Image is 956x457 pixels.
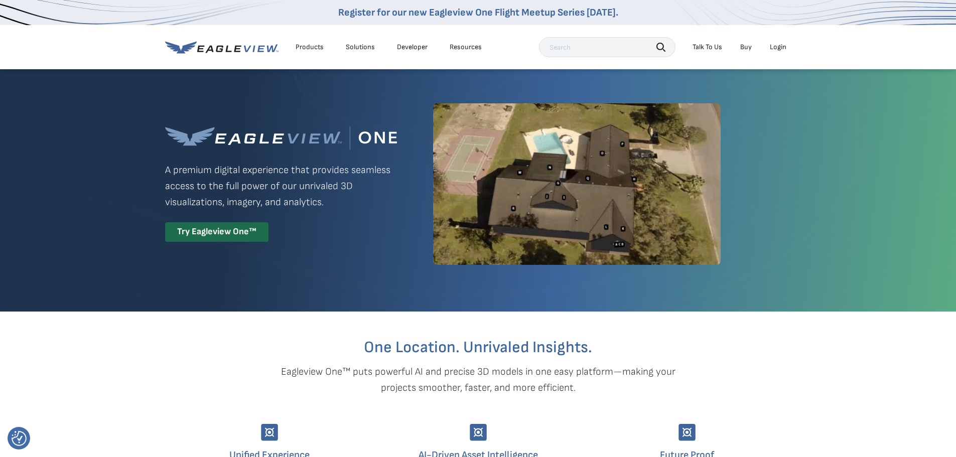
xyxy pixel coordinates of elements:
[263,364,693,396] p: Eagleview One™ puts powerful AI and precise 3D models in one easy platform—making your projects s...
[770,43,786,52] div: Login
[173,340,784,356] h2: One Location. Unrivaled Insights.
[261,424,278,441] img: Group-9744.svg
[165,162,397,210] p: A premium digital experience that provides seamless access to the full power of our unrivaled 3D ...
[338,7,618,19] a: Register for our new Eagleview One Flight Meetup Series [DATE].
[693,43,722,52] div: Talk To Us
[397,43,428,52] a: Developer
[165,222,268,242] div: Try Eagleview One™
[296,43,324,52] div: Products
[539,37,675,57] input: Search
[740,43,752,52] a: Buy
[12,431,27,446] img: Revisit consent button
[346,43,375,52] div: Solutions
[678,424,696,441] img: Group-9744.svg
[470,424,487,441] img: Group-9744.svg
[450,43,482,52] div: Resources
[12,431,27,446] button: Consent Preferences
[165,126,397,150] img: Eagleview One™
